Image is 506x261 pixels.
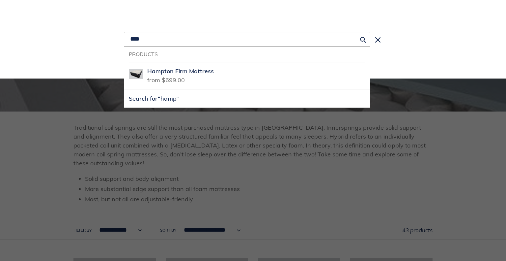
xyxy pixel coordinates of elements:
span: Hampton Firm Mattress [147,68,214,75]
img: Hampton Firm Mattress [129,67,143,81]
span: “hamp” [158,95,179,102]
button: Search for“hamp” [124,89,370,108]
h3: Products [129,51,365,57]
a: Hampton Firm MattressHampton Firm Mattressfrom $699.00 [124,62,370,89]
input: Search [124,32,370,47]
span: from $699.00 [147,74,185,84]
